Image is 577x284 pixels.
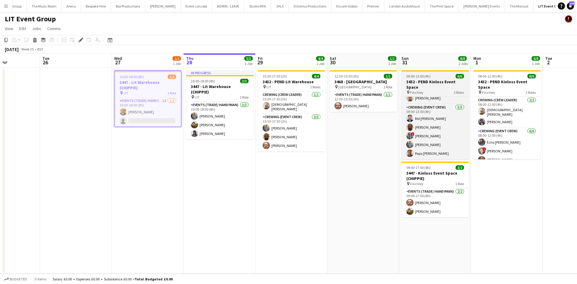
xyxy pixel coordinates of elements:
[565,15,572,23] app-user-avatar: Ash Grimmer
[410,90,423,95] span: Finchley
[124,91,128,95] span: LIT
[240,95,249,99] span: 1 Role
[362,0,384,12] button: Premier
[532,61,540,66] div: 1 Job
[135,277,172,281] span: Total Budgeted £0.00
[20,47,35,51] span: Week 35
[478,74,502,78] span: 08:00-12:00 (4h)
[425,0,459,12] button: The Print Space
[331,0,362,12] button: Encore Global
[401,70,469,159] app-job-card: 09:00-13:00 (4h)6/63432 - PEND Kinloss Event Space Finchley2 RolesCrewing (Crew Leader)1/109:00-1...
[472,59,481,66] span: 1
[33,277,47,281] span: 0 items
[32,26,41,31] span: Jobs
[62,0,81,12] button: Arena
[271,0,289,12] button: JHLX
[113,59,122,66] span: 27
[145,0,181,12] button: [PERSON_NAME]
[388,61,396,66] div: 1 Job
[244,0,271,12] button: Studio MYA
[195,95,200,99] span: LIT
[473,70,541,159] app-job-card: 08:00-12:00 (4h)8/83432 - PEND Kinloss Event Space Finchley2 RolesCrewing (Crew Leader)2/208:00-1...
[544,59,552,66] span: 2
[45,25,63,32] a: Comms
[473,128,541,192] app-card-role: Crewing (Event Crew)6/608:00-12:00 (4h)Echo [PERSON_NAME]![PERSON_NAME][PERSON_NAME]
[312,74,320,78] span: 4/4
[186,70,253,139] app-job-card: In progress10:00-18:00 (8h)3/33447 - Lit Warehouse (CHIPPIE) LIT1 RoleEvents (Trade/ Handyman)3/3...
[37,47,43,51] div: BST
[401,59,409,66] span: 31
[3,276,28,282] button: Budgeted
[330,91,397,112] app-card-role: Events (Trade/ Handyman)1/112:30-15:30 (3h)[PERSON_NAME]
[240,79,249,83] span: 3/3
[114,56,122,61] span: Wed
[526,90,536,95] span: 2 Roles
[473,97,541,128] app-card-role: Crewing (Crew Leader)2/208:00-12:00 (4h)[DEMOGRAPHIC_DATA][PERSON_NAME][PERSON_NAME]
[334,74,359,78] span: 12:30-15:30 (3h)
[505,0,533,12] button: The Manual
[455,182,464,186] span: 1 Role
[244,56,253,61] span: 3/3
[10,277,27,281] span: Budgeted
[41,59,49,66] span: 26
[533,0,569,12] button: LIT Event Group
[329,59,336,66] span: 30
[401,104,469,159] app-card-role: Crewing (Event Crew)5/509:00-13:00 (4h)Md [PERSON_NAME][PERSON_NAME]![PERSON_NAME][PERSON_NAME]Pa...
[263,74,287,78] span: 15:30-17:30 (2h)
[19,26,26,31] span: Edit
[330,79,397,84] h3: 3468 - [GEOGRAPHIC_DATA]
[310,85,320,89] span: 2 Roles
[473,79,541,90] h3: 3432 - PEND Kinloss Event Space
[406,165,431,170] span: 09:00-17:00 (8h)
[186,70,253,75] div: In progress
[401,162,469,217] app-job-card: 09:00-17:00 (8h)2/23447 - Kinloss Event Space (CHIPPIE) Finchley1 RoleEvents (Trade/ Handyman)2/2...
[191,79,215,83] span: 10:00-18:00 (8h)
[316,56,325,61] span: 4/4
[30,25,44,32] a: Jobs
[120,75,144,79] span: 10:00-18:00 (8h)
[338,85,371,89] span: [GEOGRAPHIC_DATA]
[115,80,181,90] h3: 3447 - Lit Warehouse (CHIPPIE)
[401,188,469,217] app-card-role: Events (Trade/ Handyman)2/209:00-17:00 (8h)[PERSON_NAME][PERSON_NAME]
[454,90,464,95] span: 2 Roles
[185,59,194,66] span: 28
[115,97,181,127] app-card-role: Events (Trade/ Handyman)3I1/210:00-18:00 (8h)[PERSON_NAME]
[5,14,56,23] h1: LIT Event Group
[267,85,271,89] span: LIT
[456,74,464,78] span: 6/6
[168,75,176,79] span: 1/2
[330,56,336,61] span: Sat
[114,70,182,127] div: 10:00-18:00 (8h)1/23447 - Lit Warehouse (CHIPPIE) LIT1 RoleEvents (Trade/ Handyman)3I1/210:00-18:...
[401,56,409,61] span: Sun
[458,56,467,61] span: 8/8
[473,56,481,61] span: Mon
[316,61,324,66] div: 1 Job
[406,74,431,78] span: 09:00-13:00 (4h)
[5,26,13,31] span: View
[456,165,464,170] span: 2/2
[483,147,486,151] span: !
[532,56,540,61] span: 8/8
[172,56,181,61] span: 1/2
[384,0,425,12] button: London AudioVisual
[167,91,176,95] span: 1 Role
[330,70,397,112] app-job-card: 12:30-15:30 (3h)1/13468 - [GEOGRAPHIC_DATA] [GEOGRAPHIC_DATA]1 RoleEvents (Trade/ Handyman)1/112:...
[401,170,469,181] h3: 3447 - Kinloss Event Space (CHIPPIE)
[459,61,468,66] div: 2 Jobs
[53,277,172,281] div: Salary £0.00 + Expenses £0.00 + Subsistence £0.00 =
[47,26,61,31] span: Comms
[212,0,244,12] button: ADMIN - LEAVE
[81,0,111,12] button: Bespoke-Hire
[258,70,325,151] app-job-card: 15:30-17:30 (2h)4/43432 - PEND Lit Warehouse LIT2 RolesCrewing (Crew Leader)1/115:30-17:30 (2h)[D...
[527,74,536,78] span: 8/8
[384,74,392,78] span: 1/1
[545,56,552,61] span: Tue
[181,0,212,12] button: Event concept
[569,2,575,5] span: 108
[2,25,16,32] a: View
